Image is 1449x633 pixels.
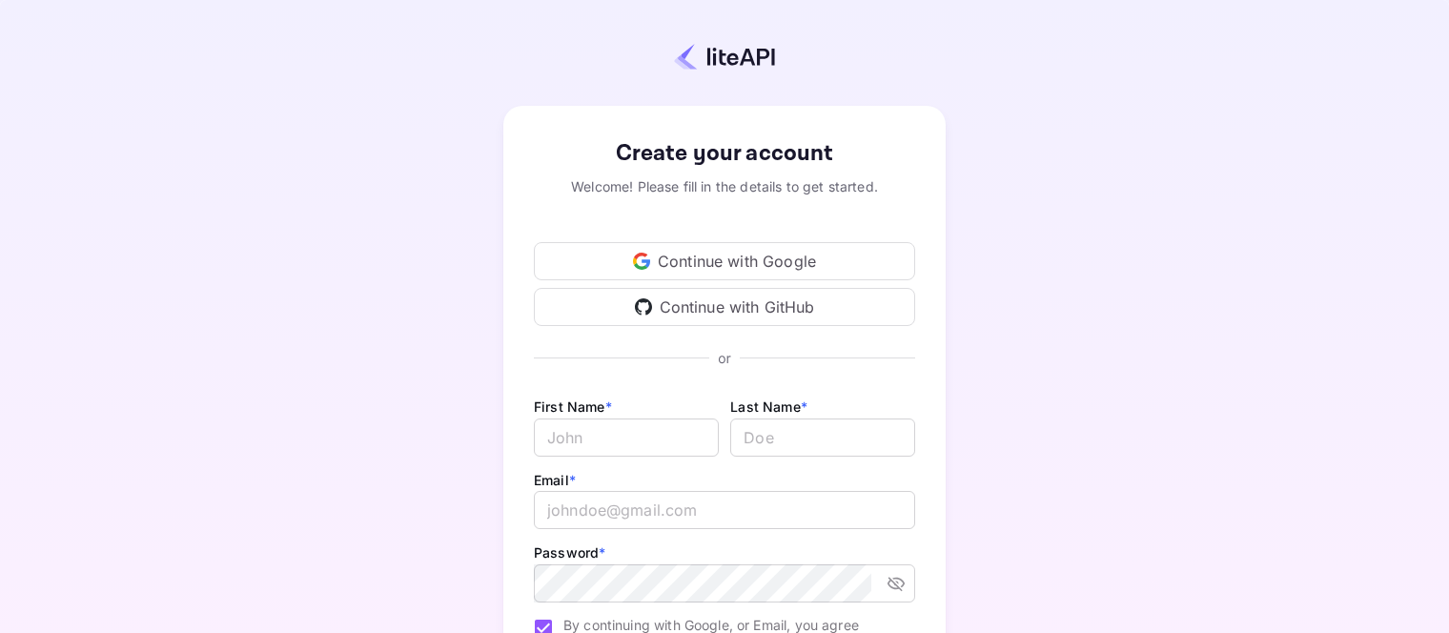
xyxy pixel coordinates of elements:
label: Email [534,472,576,488]
img: liteapi [674,43,775,71]
label: First Name [534,398,612,415]
input: johndoe@gmail.com [534,491,915,529]
div: Continue with Google [534,242,915,280]
label: Last Name [730,398,807,415]
div: Continue with GitHub [534,288,915,326]
div: Welcome! Please fill in the details to get started. [534,176,915,196]
input: John [534,419,719,457]
div: Create your account [534,136,915,171]
label: Password [534,544,605,561]
input: Doe [730,419,915,457]
button: toggle password visibility [879,566,913,601]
